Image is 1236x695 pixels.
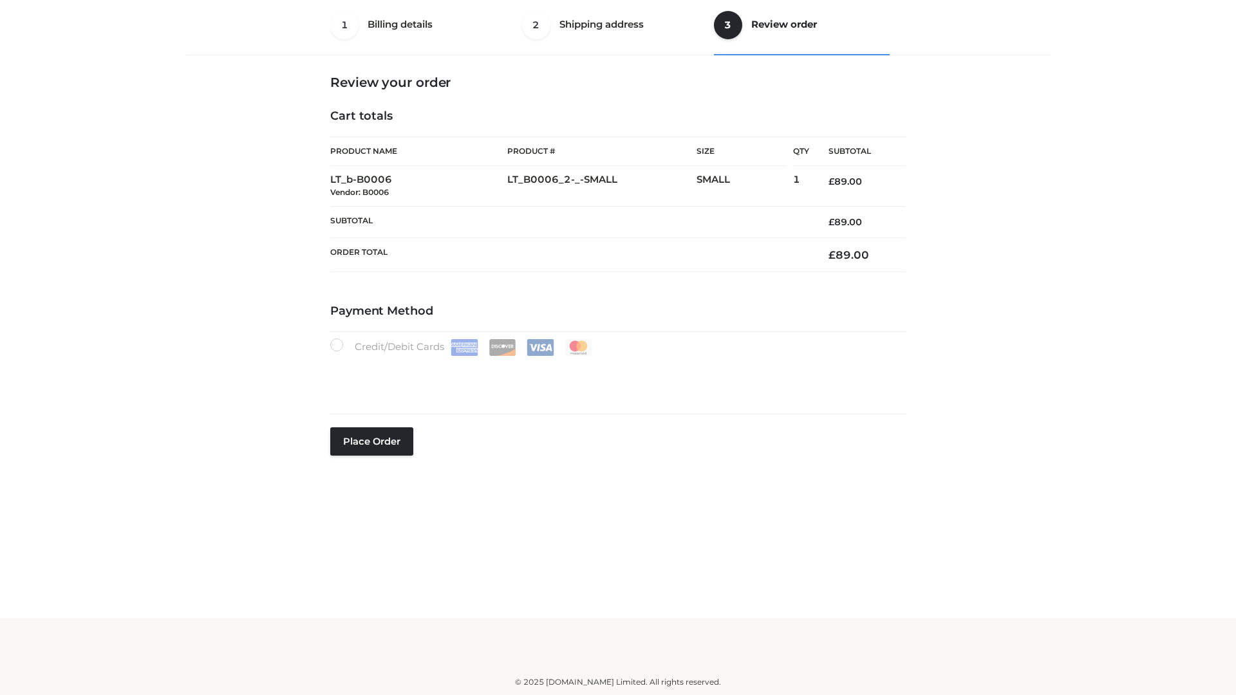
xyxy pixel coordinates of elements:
h4: Payment Method [330,304,906,319]
bdi: 89.00 [829,248,869,261]
img: Mastercard [565,339,592,356]
td: LT_b-B0006 [330,166,507,207]
h4: Cart totals [330,109,906,124]
h3: Review your order [330,75,906,90]
span: £ [829,176,834,187]
td: 1 [793,166,809,207]
th: Product Name [330,136,507,166]
small: Vendor: B0006 [330,187,389,197]
img: Amex [451,339,478,356]
th: Order Total [330,238,809,272]
span: £ [829,248,836,261]
td: SMALL [697,166,793,207]
img: Visa [527,339,554,356]
th: Product # [507,136,697,166]
div: © 2025 [DOMAIN_NAME] Limited. All rights reserved. [191,676,1045,689]
label: Credit/Debit Cards [330,338,594,356]
span: £ [829,216,834,228]
th: Subtotal [330,206,809,237]
iframe: Secure payment input frame [328,353,903,400]
button: Place order [330,427,413,456]
bdi: 89.00 [829,176,862,187]
th: Qty [793,136,809,166]
td: LT_B0006_2-_-SMALL [507,166,697,207]
img: Discover [489,339,516,356]
bdi: 89.00 [829,216,862,228]
th: Size [697,137,787,166]
th: Subtotal [809,137,906,166]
